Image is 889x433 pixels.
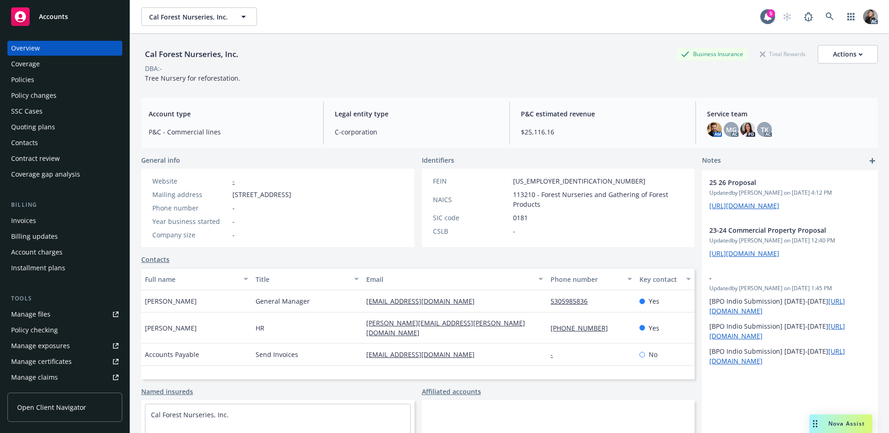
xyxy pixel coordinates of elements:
a: Billing updates [7,229,122,244]
button: Full name [141,268,252,290]
div: Company size [152,230,229,240]
button: Title [252,268,363,290]
div: Business Insurance [676,48,748,60]
a: [PHONE_NUMBER] [551,324,615,332]
a: Manage files [7,307,122,322]
div: Full name [145,274,238,284]
span: Notes [702,155,721,166]
div: Total Rewards [755,48,810,60]
a: Account charges [7,245,122,260]
span: 23-24 Commercial Property Proposal [709,225,846,235]
span: 0181 [513,213,528,223]
div: FEIN [433,176,509,186]
span: General info [141,155,180,165]
div: Tools [7,294,122,303]
span: Nova Assist [828,420,865,427]
span: P&C estimated revenue [521,109,684,119]
a: [PERSON_NAME][EMAIL_ADDRESS][PERSON_NAME][DOMAIN_NAME] [366,318,525,337]
span: C-corporation [335,127,498,137]
span: General Manager [256,296,310,306]
span: Send Invoices [256,350,298,359]
div: Account charges [11,245,63,260]
div: -Updatedby [PERSON_NAME] on [DATE] 1:45 PM[BPO Indio Submission] [DATE]-[DATE][URL][DOMAIN_NAME][... [702,266,878,373]
div: Mailing address [152,190,229,199]
span: No [649,350,657,359]
div: NAICS [433,195,509,204]
a: Installment plans [7,261,122,275]
span: Yes [649,296,659,306]
a: 5305985836 [551,297,595,306]
span: 25 26 Proposal [709,178,846,187]
div: Policy checking [11,323,58,337]
div: 5 [767,9,775,18]
span: Identifiers [422,155,454,165]
div: SSC Cases [11,104,43,119]
a: Switch app [842,7,860,26]
span: Tree Nursery for reforestation. [145,74,240,83]
span: [US_EMPLOYER_IDENTIFICATION_NUMBER] [513,176,645,186]
div: Coverage gap analysis [11,167,80,182]
div: DBA: - [145,64,162,73]
div: Coverage [11,57,40,71]
span: Open Client Navigator [17,402,86,412]
button: Phone number [547,268,635,290]
p: [BPO Indio Submission] [DATE]-[DATE] [709,321,870,341]
a: Manage exposures [7,338,122,353]
a: SSC Cases [7,104,122,119]
div: Key contact [639,274,681,284]
a: Report a Bug [799,7,818,26]
button: Actions [818,45,878,64]
div: Website [152,176,229,186]
a: Contacts [141,255,169,264]
button: Email [363,268,547,290]
div: Drag to move [809,414,821,433]
span: MG [726,125,737,134]
a: - [551,350,560,359]
p: [BPO Indio Submission] [DATE]-[DATE] [709,296,870,316]
div: Email [366,274,533,284]
a: Policy checking [7,323,122,337]
div: Policy changes [11,88,56,103]
button: Key contact [636,268,695,290]
a: Invoices [7,213,122,228]
a: [URL][DOMAIN_NAME] [709,201,779,210]
a: Search [820,7,839,26]
span: Updated by [PERSON_NAME] on [DATE] 1:45 PM [709,284,870,293]
img: photo [740,122,755,137]
div: Quoting plans [11,120,55,134]
img: photo [863,9,878,24]
div: Installment plans [11,261,65,275]
span: Account type [149,109,312,119]
a: Named insureds [141,387,193,396]
a: Start snowing [778,7,796,26]
div: Manage files [11,307,50,322]
div: Cal Forest Nurseries, Inc. [141,48,242,60]
span: Accounts [39,13,68,20]
a: Affiliated accounts [422,387,481,396]
span: - [232,216,235,226]
span: Yes [649,323,659,333]
span: TK [761,125,769,134]
div: 23-24 Commercial Property ProposalUpdatedby [PERSON_NAME] on [DATE] 12:40 PM[URL][DOMAIN_NAME] [702,218,878,266]
a: Policies [7,72,122,87]
span: [STREET_ADDRESS] [232,190,291,199]
p: [BPO Indio Submission] [DATE]-[DATE] [709,346,870,366]
a: Coverage [7,57,122,71]
div: Manage exposures [11,338,70,353]
a: Contacts [7,135,122,150]
div: Title [256,274,349,284]
div: Phone number [551,274,621,284]
span: Accounts Payable [145,350,199,359]
a: Quoting plans [7,120,122,134]
span: - [513,226,515,236]
a: Coverage gap analysis [7,167,122,182]
button: Cal Forest Nurseries, Inc. [141,7,257,26]
span: $25,116.16 [521,127,684,137]
a: add [867,155,878,166]
span: - [709,273,846,283]
span: 113210 - Forest Nurseries and Gathering of Forest Products [513,190,684,209]
div: Billing updates [11,229,58,244]
img: photo [707,122,722,137]
span: HR [256,323,264,333]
